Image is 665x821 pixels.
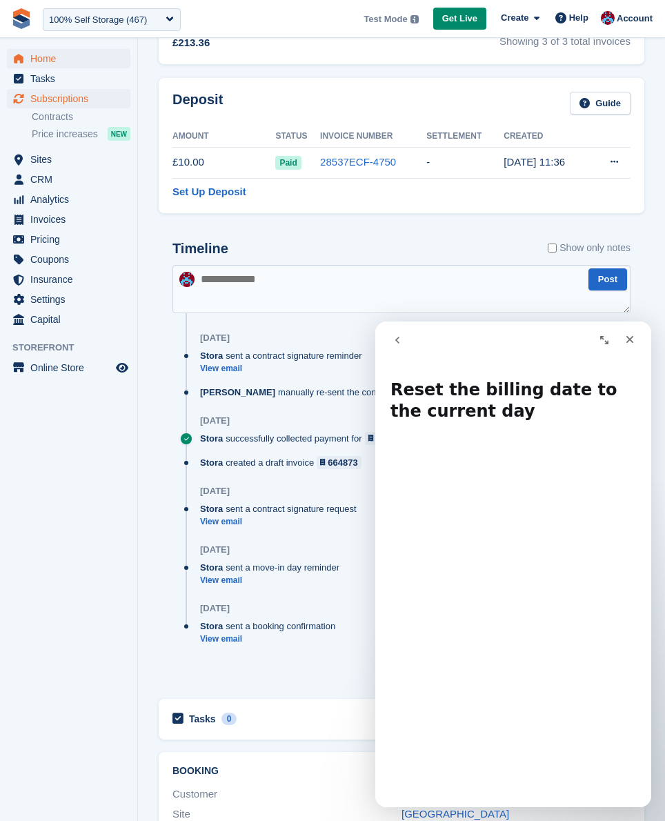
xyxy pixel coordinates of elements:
[172,766,631,777] h2: Booking
[588,268,627,291] button: Post
[200,363,369,375] a: View email
[200,561,223,574] span: Stora
[30,89,113,108] span: Subscriptions
[570,92,631,115] a: Guide
[172,184,246,200] a: Set Up Deposit
[7,250,130,269] a: menu
[200,456,223,469] span: Stora
[601,11,615,25] img: David Hughes
[200,432,223,445] span: Stora
[410,15,419,23] img: icon-info-grey-7440780725fd019a000dd9b08b2336e03edf1995a4989e88bcd33f0948082b44.svg
[200,486,230,497] div: [DATE]
[200,456,368,469] div: created a draft invoice
[200,386,275,399] span: [PERSON_NAME]
[200,516,364,528] a: View email
[433,8,486,30] a: Get Live
[30,358,113,377] span: Online Store
[32,128,98,141] span: Price increases
[172,787,401,802] div: Customer
[442,12,477,26] span: Get Live
[30,290,113,309] span: Settings
[504,126,590,148] th: Created
[365,432,410,445] a: 664873
[200,333,230,344] div: [DATE]
[172,92,223,115] h2: Deposit
[7,49,130,68] a: menu
[7,310,130,329] a: menu
[7,89,130,108] a: menu
[49,13,147,27] div: 100% Self Storage (467)
[569,11,588,25] span: Help
[7,270,130,289] a: menu
[200,502,223,515] span: Stora
[30,69,113,88] span: Tasks
[30,230,113,249] span: Pricing
[401,808,509,820] a: [GEOGRAPHIC_DATA]
[617,12,653,26] span: Account
[501,11,528,25] span: Create
[200,415,230,426] div: [DATE]
[189,713,216,725] h2: Tasks
[200,620,223,633] span: Stora
[7,190,130,209] a: menu
[172,147,275,178] td: £10.00
[275,156,301,170] span: Paid
[200,544,230,555] div: [DATE]
[320,156,396,168] a: 28537ECF-4750
[179,272,195,287] img: David Hughes
[32,110,130,123] a: Contracts
[30,210,113,229] span: Invoices
[200,502,364,515] div: sent a contract signature request
[30,150,113,169] span: Sites
[114,359,130,376] a: Preview store
[7,290,130,309] a: menu
[200,603,230,614] div: [DATE]
[11,8,32,29] img: stora-icon-8386f47178a22dfd0bd8f6a31ec36ba5ce8667c1dd55bd0f319d3a0aa187defe.svg
[426,126,504,148] th: Settlement
[172,126,275,148] th: Amount
[200,386,401,399] div: manually re-sent the contract
[364,12,407,26] span: Test Mode
[275,126,320,148] th: Status
[30,310,113,329] span: Capital
[30,270,113,289] span: Insurance
[200,561,346,574] div: sent a move-in day reminder
[172,35,241,51] div: £213.36
[7,358,130,377] a: menu
[200,575,346,586] a: View email
[7,170,130,189] a: menu
[504,156,565,168] time: 2025-05-29 10:36:35 UTC
[30,170,113,189] span: CRM
[548,241,557,255] input: Show only notes
[375,322,651,807] iframe: Intercom live chat
[317,456,361,469] a: 664873
[7,150,130,169] a: menu
[30,250,113,269] span: Coupons
[32,126,130,141] a: Price increases NEW
[320,126,426,148] th: Invoice Number
[108,127,130,141] div: NEW
[426,147,504,178] td: -
[200,633,342,645] a: View email
[30,49,113,68] span: Home
[172,241,228,257] h2: Timeline
[12,341,137,355] span: Storefront
[200,349,369,362] div: sent a contract signature reminder
[200,432,416,445] div: successfully collected payment for
[30,190,113,209] span: Analytics
[548,241,631,255] label: Show only notes
[200,349,223,362] span: Stora
[221,713,237,725] div: 0
[328,456,357,469] div: 664873
[200,620,342,633] div: sent a booking confirmation
[7,230,130,249] a: menu
[7,69,130,88] a: menu
[7,210,130,229] a: menu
